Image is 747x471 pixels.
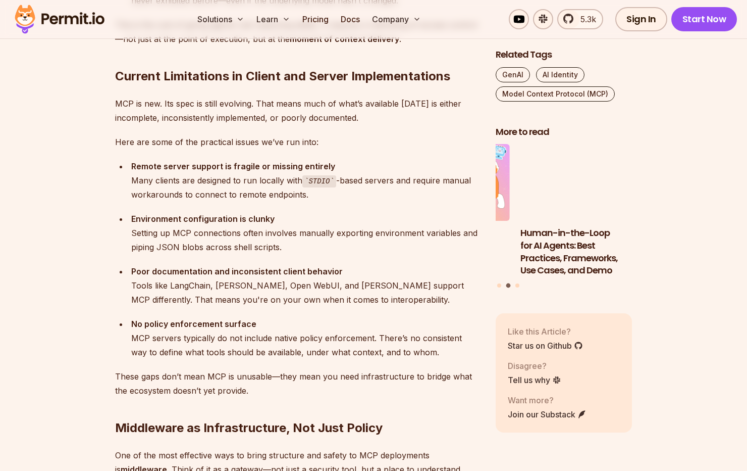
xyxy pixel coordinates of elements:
[131,214,275,224] strong: Environment configuration is clunky
[10,2,109,36] img: Permit logo
[373,227,510,252] h3: Why JWTs Can’t Handle AI Agent Access
[671,7,737,31] a: Start Now
[520,145,657,277] li: 2 of 3
[515,284,519,288] button: Go to slide 3
[131,161,335,171] strong: Remote server support is fragile or missing entirely
[131,317,479,359] div: MCP servers typically do not include native policy enforcement. There’s no consistent way to defi...
[536,67,584,82] a: AI Identity
[520,227,657,277] h3: Human-in-the-Loop for AI Agents: Best Practices, Frameworks, Use Cases, and Demo
[508,325,583,338] p: Like this Article?
[337,9,364,29] a: Docs
[508,340,583,352] a: Star us on Github
[131,159,479,202] div: Many clients are designed to run locally with -based servers and require manual workarounds to co...
[115,380,479,436] h2: Middleware as Infrastructure, Not Just Policy
[131,264,479,307] div: Tools like LangChain, [PERSON_NAME], Open WebUI, and [PERSON_NAME] support MCP differently. That ...
[615,7,667,31] a: Sign In
[508,394,586,406] p: Want more?
[115,97,479,125] p: MCP is new. Its spec is still evolving. That means much of what’s available [DATE] is either inco...
[302,175,336,187] code: STDIO
[496,126,632,138] h2: More to read
[131,319,256,329] strong: No policy enforcement surface
[508,360,561,372] p: Disagree?
[574,13,596,25] span: 5.3k
[508,374,561,386] a: Tell us why
[496,49,632,61] h2: Related Tags
[497,284,501,288] button: Go to slide 1
[115,28,479,84] h2: Current Limitations in Client and Server Implementations
[252,9,294,29] button: Learn
[520,145,657,277] a: Human-in-the-Loop for AI Agents: Best Practices, Frameworks, Use Cases, and DemoHuman-in-the-Loop...
[193,9,248,29] button: Solutions
[496,86,615,102] a: Model Context Protocol (MCP)
[368,9,425,29] button: Company
[290,34,399,44] strong: moment of context delivery
[131,266,343,276] strong: Poor documentation and inconsistent client behavior
[115,369,479,398] p: These gaps don’t mean MCP is unusable—they mean you need infrastructure to bridge what the ecosys...
[520,145,657,221] img: Human-in-the-Loop for AI Agents: Best Practices, Frameworks, Use Cases, and Demo
[496,145,632,290] div: Posts
[115,135,479,149] p: Here are some of the practical issues we’ve run into:
[131,212,479,254] div: Setting up MCP connections often involves manually exporting environment variables and piping JSO...
[298,9,333,29] a: Pricing
[373,145,510,277] li: 1 of 3
[508,408,586,420] a: Join our Substack
[557,9,603,29] a: 5.3k
[506,284,511,288] button: Go to slide 2
[496,67,530,82] a: GenAI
